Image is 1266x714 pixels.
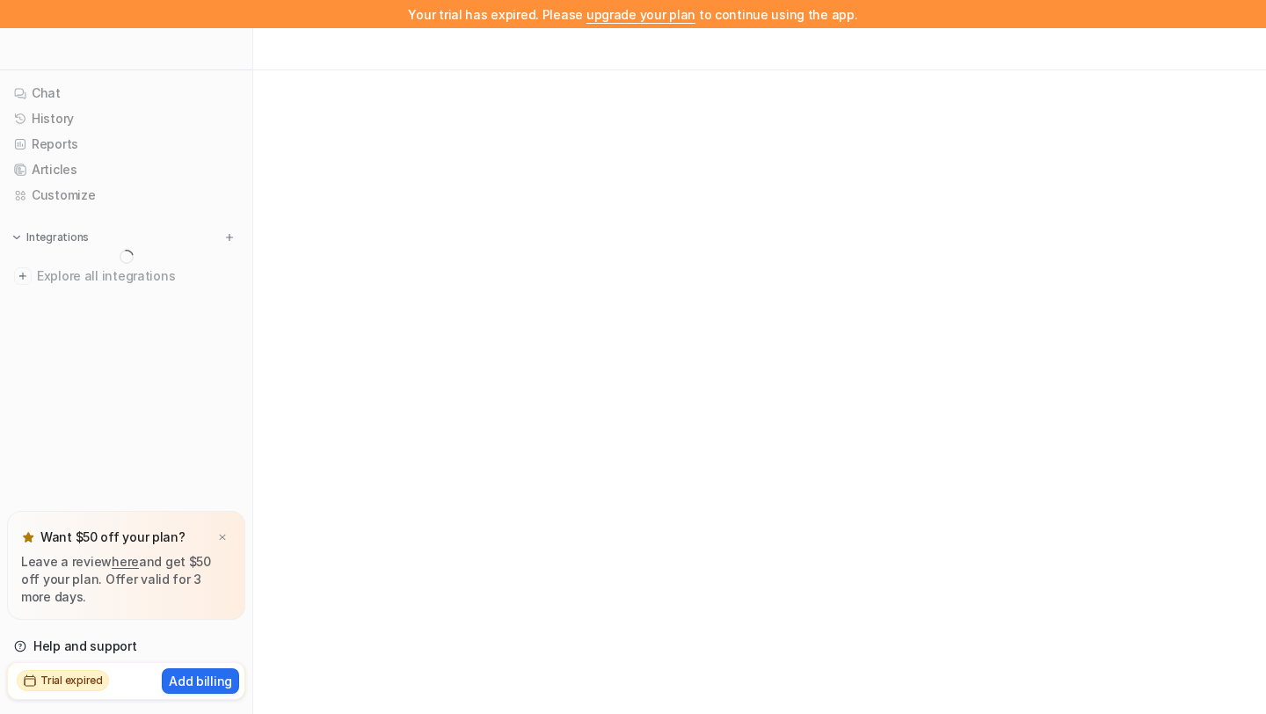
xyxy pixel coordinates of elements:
img: star [21,530,35,544]
h2: Trial expired [40,673,103,688]
a: Articles [7,157,245,182]
img: explore all integrations [14,267,32,285]
p: Add billing [169,672,232,690]
a: upgrade your plan [586,7,695,22]
img: x [217,532,228,543]
p: Leave a review and get $50 off your plan. Offer valid for 3 more days. [21,553,231,606]
a: Customize [7,183,245,208]
img: menu_add.svg [223,231,236,244]
p: Integrations [26,230,89,244]
button: Add billing [162,668,239,694]
a: Reports [7,132,245,157]
a: History [7,106,245,131]
p: Want $50 off your plan? [40,528,186,546]
a: Help and support [7,634,245,659]
button: Integrations [7,229,94,246]
a: Chat [7,81,245,106]
a: Explore all integrations [7,264,245,288]
a: here [112,554,139,569]
img: expand menu [11,231,23,244]
span: Explore all integrations [37,262,238,290]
